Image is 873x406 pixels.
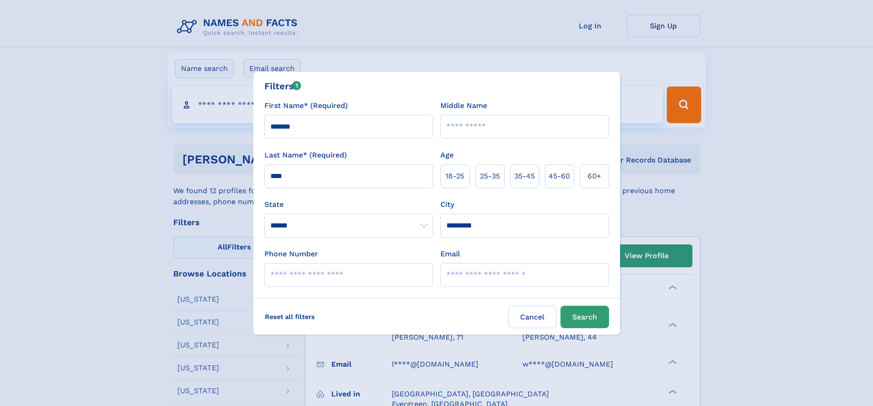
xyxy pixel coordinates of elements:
label: Email [440,249,460,260]
button: Search [560,306,609,328]
label: Last Name* (Required) [264,150,347,161]
label: City [440,199,454,210]
span: 18‑25 [445,171,464,182]
span: 60+ [587,171,601,182]
div: Filters [264,79,302,93]
label: First Name* (Required) [264,100,348,111]
label: State [264,199,433,210]
label: Phone Number [264,249,318,260]
span: 25‑35 [480,171,500,182]
label: Cancel [508,306,557,328]
label: Age [440,150,454,161]
label: Reset all filters [259,306,321,328]
span: 45‑60 [549,171,570,182]
label: Middle Name [440,100,487,111]
span: 35‑45 [514,171,535,182]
